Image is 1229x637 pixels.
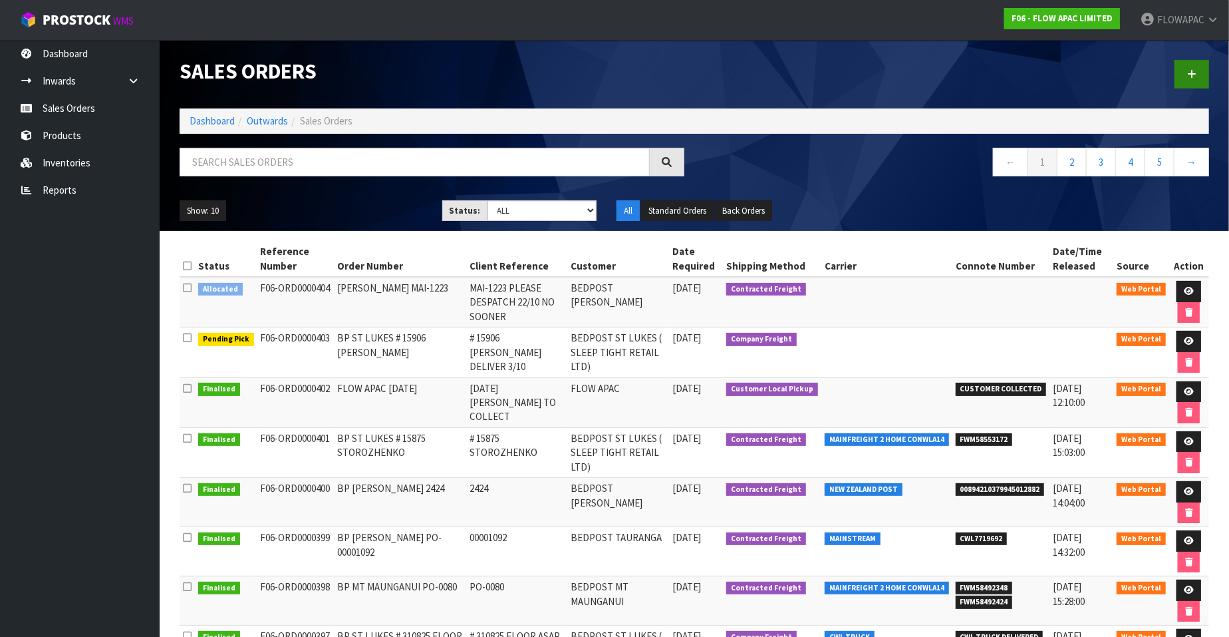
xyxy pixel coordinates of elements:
span: ProStock [43,11,110,29]
span: [DATE] [672,531,701,544]
td: BP [PERSON_NAME] PO-00001092 [334,527,466,576]
span: Contracted Freight [726,433,807,447]
span: Web Portal [1117,433,1166,447]
td: BP ST LUKES # 15906 [PERSON_NAME] [334,327,466,377]
th: Order Number [334,241,466,277]
a: 2 [1057,148,1087,176]
th: Date Required [669,241,723,277]
span: 00894210379945012882 [956,483,1045,497]
td: BEDPOST [PERSON_NAME] [567,277,669,327]
span: Web Portal [1117,383,1166,396]
span: Finalised [198,483,240,497]
span: [DATE] [672,382,701,395]
td: BP MT MAUNGANUI PO-0080 [334,576,466,626]
th: Carrier [821,241,952,277]
span: Contracted Freight [726,582,807,595]
input: Search sales orders [180,148,650,176]
span: Contracted Freight [726,532,807,546]
span: Allocated [198,283,243,296]
td: BP ST LUKES # 15875 STOROZHENKO [334,427,466,477]
strong: Status: [450,205,481,216]
th: Date/Time Released [1049,241,1113,277]
td: F06-ORD0000401 [257,427,334,477]
span: FWM58553172 [956,433,1013,447]
span: MAINFREIGHT 2 HOME CONWLA14 [825,433,949,447]
td: FLOW APAC [567,377,669,427]
span: [DATE] [672,580,701,593]
span: [DATE] 12:10:00 [1053,382,1085,409]
span: MAINSTREAM [825,532,881,546]
th: Customer [567,241,669,277]
td: FLOW APAC [DATE] [334,377,466,427]
button: Standard Orders [641,200,714,222]
span: Finalised [198,582,240,595]
td: F06-ORD0000398 [257,576,334,626]
td: 00001092 [466,527,567,576]
th: Shipping Method [723,241,822,277]
span: [DATE] 14:32:00 [1053,531,1085,558]
a: 5 [1145,148,1174,176]
td: # 15875 STOROZHENKO [466,427,567,477]
span: Finalised [198,532,240,546]
a: Dashboard [190,114,235,127]
span: [DATE] [672,432,701,445]
a: 3 [1086,148,1116,176]
th: Source [1113,241,1169,277]
td: BEDPOST ST LUKES ( SLEEP TIGHT RETAIL LTD) [567,427,669,477]
img: cube-alt.png [20,11,37,28]
span: [DATE] 15:28:00 [1053,580,1085,607]
small: WMS [113,15,134,27]
th: Action [1169,241,1209,277]
td: MAI-1223 PLEASE DESPATCH 22/10 NO SOONER [466,277,567,327]
th: Reference Number [257,241,334,277]
span: CWL7719692 [956,532,1008,546]
span: Contracted Freight [726,483,807,497]
td: BEDPOST TAURANGA [567,527,669,576]
td: BEDPOST ST LUKES ( SLEEP TIGHT RETAIL LTD) [567,327,669,377]
span: [DATE] 15:03:00 [1053,432,1085,459]
td: # 15906 [PERSON_NAME] DELIVER 3/10 [466,327,567,377]
span: Contracted Freight [726,283,807,296]
td: BP [PERSON_NAME] 2424 [334,478,466,527]
span: [DATE] [672,282,701,294]
td: F06-ORD0000403 [257,327,334,377]
a: Outwards [247,114,288,127]
span: [DATE] [672,482,701,495]
span: Company Freight [726,333,797,346]
td: [PERSON_NAME] MAI-1223 [334,277,466,327]
td: F06-ORD0000404 [257,277,334,327]
th: Client Reference [466,241,567,277]
span: FLOWAPAC [1157,13,1204,26]
span: Finalised [198,383,240,396]
nav: Page navigation [704,148,1209,180]
td: [DATE] [PERSON_NAME] TO COLLECT [466,377,567,427]
span: Web Portal [1117,333,1166,346]
span: Pending Pick [198,333,254,346]
span: Web Portal [1117,532,1166,546]
span: FWM58492348 [956,582,1013,595]
td: F06-ORD0000402 [257,377,334,427]
a: 1 [1027,148,1057,176]
th: Connote Number [952,241,1050,277]
span: Web Portal [1117,483,1166,497]
td: BEDPOST [PERSON_NAME] [567,478,669,527]
td: BEDPOST MT MAUNGANUI [567,576,669,626]
td: F06-ORD0000400 [257,478,334,527]
td: PO-0080 [466,576,567,626]
span: FWM58492424 [956,596,1013,609]
span: Customer Local Pickup [726,383,819,396]
a: → [1174,148,1209,176]
span: Sales Orders [300,114,352,127]
span: [DATE] [672,331,701,344]
span: CUSTOMER COLLECTED [956,383,1047,396]
h1: Sales Orders [180,60,684,83]
span: Finalised [198,433,240,447]
button: Back Orders [715,200,772,222]
td: F06-ORD0000399 [257,527,334,576]
button: Show: 10 [180,200,226,222]
span: [DATE] 14:04:00 [1053,482,1085,509]
span: Web Portal [1117,283,1166,296]
span: Web Portal [1117,582,1166,595]
strong: F06 - FLOW APAC LIMITED [1012,13,1113,24]
a: 4 [1115,148,1145,176]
